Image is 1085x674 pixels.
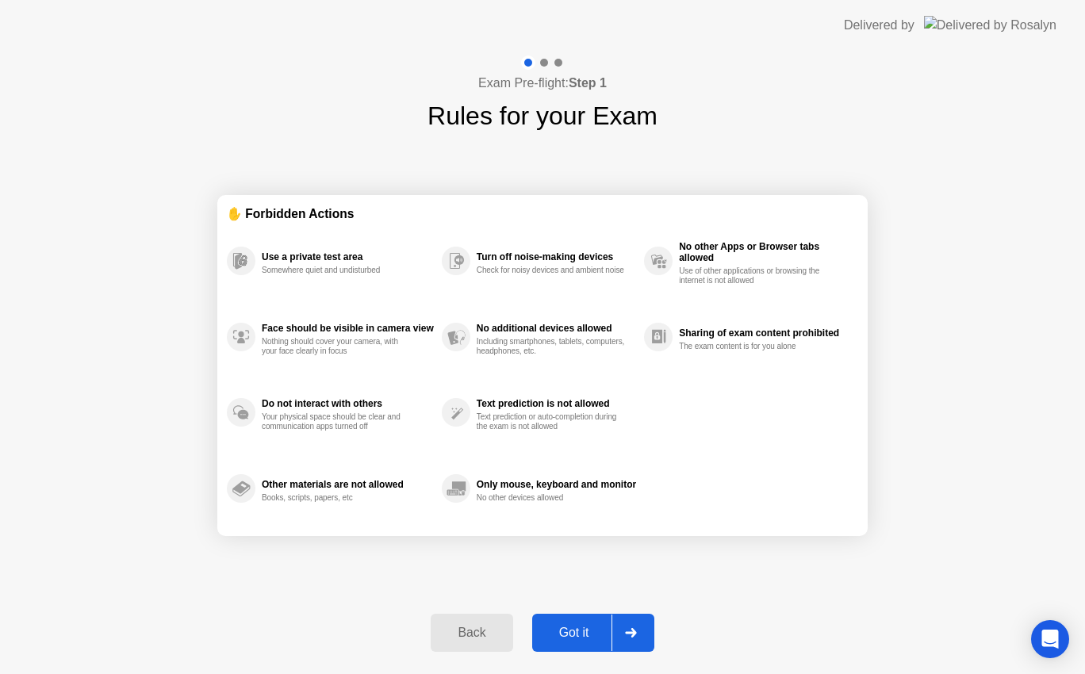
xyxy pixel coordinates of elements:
[477,337,627,356] div: Including smartphones, tablets, computers, headphones, etc.
[477,398,636,409] div: Text prediction is not allowed
[844,16,914,35] div: Delivered by
[569,76,607,90] b: Step 1
[262,479,434,490] div: Other materials are not allowed
[262,251,434,262] div: Use a private test area
[924,16,1056,34] img: Delivered by Rosalyn
[262,398,434,409] div: Do not interact with others
[1031,620,1069,658] div: Open Intercom Messenger
[227,205,858,223] div: ✋ Forbidden Actions
[427,97,658,135] h1: Rules for your Exam
[679,327,850,339] div: Sharing of exam content prohibited
[477,479,636,490] div: Only mouse, keyboard and monitor
[435,626,508,640] div: Back
[262,337,412,356] div: Nothing should cover your camera, with your face clearly in focus
[478,74,607,93] h4: Exam Pre-flight:
[477,493,627,503] div: No other devices allowed
[477,412,627,431] div: Text prediction or auto-completion during the exam is not allowed
[262,266,412,275] div: Somewhere quiet and undisturbed
[477,266,627,275] div: Check for noisy devices and ambient noise
[477,323,636,334] div: No additional devices allowed
[477,251,636,262] div: Turn off noise-making devices
[262,412,412,431] div: Your physical space should be clear and communication apps turned off
[431,614,512,652] button: Back
[679,342,829,351] div: The exam content is for you alone
[679,241,850,263] div: No other Apps or Browser tabs allowed
[262,493,412,503] div: Books, scripts, papers, etc
[537,626,612,640] div: Got it
[262,323,434,334] div: Face should be visible in camera view
[532,614,654,652] button: Got it
[679,266,829,285] div: Use of other applications or browsing the internet is not allowed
